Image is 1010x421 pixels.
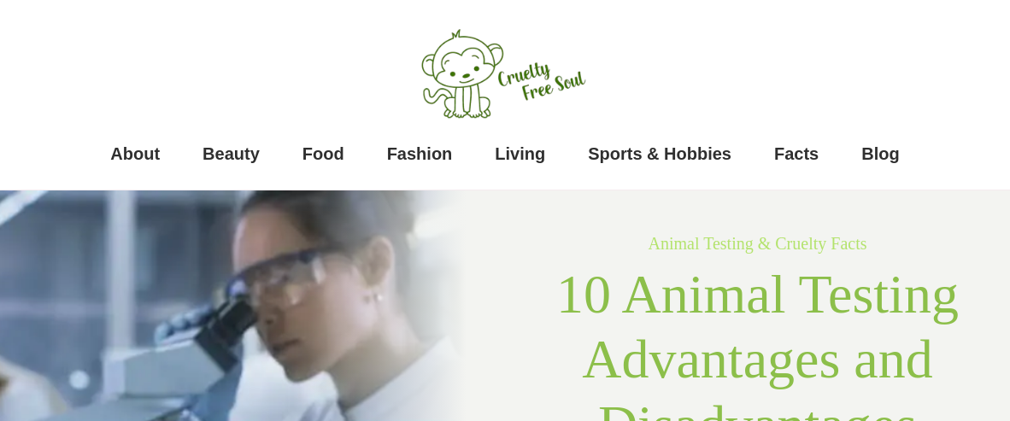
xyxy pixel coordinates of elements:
a: Living [495,137,545,171]
a: Sports & Hobbies [588,137,731,171]
a: About [110,137,160,171]
a: Facts [774,137,819,171]
a: Food [302,137,344,171]
a: Fashion [387,137,453,171]
a: Beauty [203,137,260,171]
a: Animal Testing & Cruelty Facts [649,234,867,253]
a: Blog [861,137,899,171]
